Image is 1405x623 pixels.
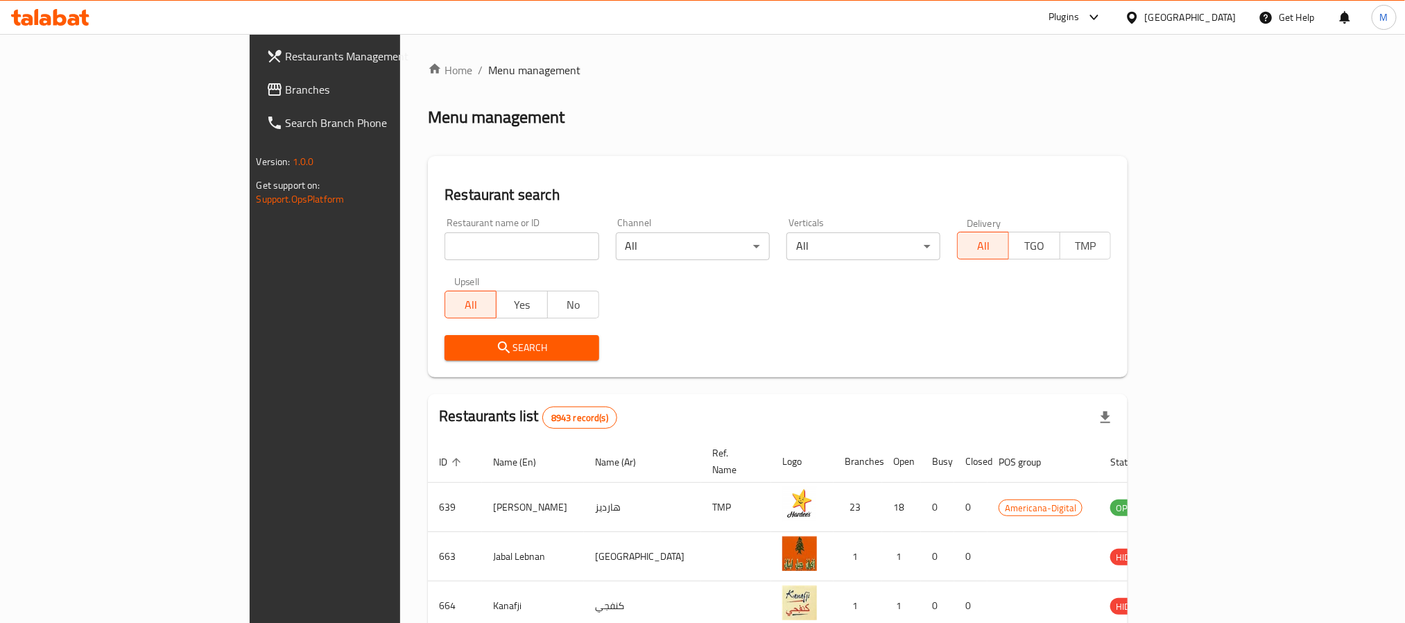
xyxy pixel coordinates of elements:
[1066,236,1106,256] span: TMP
[1110,454,1155,470] span: Status
[445,185,1111,205] h2: Restaurant search
[882,441,921,483] th: Open
[782,586,817,620] img: Kanafji
[456,339,587,357] span: Search
[954,483,988,532] td: 0
[257,153,291,171] span: Version:
[445,232,598,260] input: Search for restaurant name or ID..
[782,536,817,571] img: Jabal Lebnan
[257,176,320,194] span: Get support on:
[963,236,1003,256] span: All
[967,218,1001,228] label: Delivery
[428,106,564,128] h2: Menu management
[1380,10,1388,25] span: M
[1110,599,1152,615] span: HIDDEN
[286,48,473,65] span: Restaurants Management
[834,532,882,581] td: 1
[482,483,584,532] td: [PERSON_NAME]
[921,532,954,581] td: 0
[257,190,345,208] a: Support.OpsPlatform
[255,73,484,106] a: Branches
[954,441,988,483] th: Closed
[255,40,484,73] a: Restaurants Management
[439,406,617,429] h2: Restaurants list
[882,483,921,532] td: 18
[553,295,594,315] span: No
[255,106,484,139] a: Search Branch Phone
[999,500,1082,516] span: Americana-Digital
[921,483,954,532] td: 0
[482,532,584,581] td: Jabal Lebnan
[786,232,940,260] div: All
[1089,401,1122,434] div: Export file
[1110,598,1152,615] div: HIDDEN
[1145,10,1236,25] div: [GEOGRAPHIC_DATA]
[882,532,921,581] td: 1
[616,232,770,260] div: All
[957,232,1009,259] button: All
[921,441,954,483] th: Busy
[584,532,701,581] td: [GEOGRAPHIC_DATA]
[1110,500,1144,516] span: OPEN
[712,445,755,478] span: Ref. Name
[1049,9,1079,26] div: Plugins
[445,335,598,361] button: Search
[488,62,580,78] span: Menu management
[293,153,314,171] span: 1.0.0
[286,81,473,98] span: Branches
[834,441,882,483] th: Branches
[445,291,497,318] button: All
[1060,232,1112,259] button: TMP
[1110,500,1144,516] div: OPEN
[999,454,1059,470] span: POS group
[595,454,654,470] span: Name (Ar)
[428,62,1128,78] nav: breadcrumb
[584,483,701,532] td: هارديز
[547,291,599,318] button: No
[286,114,473,131] span: Search Branch Phone
[542,407,617,429] div: Total records count
[496,291,548,318] button: Yes
[502,295,542,315] span: Yes
[451,295,491,315] span: All
[782,487,817,522] img: Hardee's
[1110,549,1152,565] span: HIDDEN
[543,411,617,425] span: 8943 record(s)
[701,483,771,532] td: TMP
[493,454,554,470] span: Name (En)
[1015,236,1055,256] span: TGO
[954,532,988,581] td: 0
[454,277,480,287] label: Upsell
[439,454,465,470] span: ID
[1008,232,1060,259] button: TGO
[771,441,834,483] th: Logo
[834,483,882,532] td: 23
